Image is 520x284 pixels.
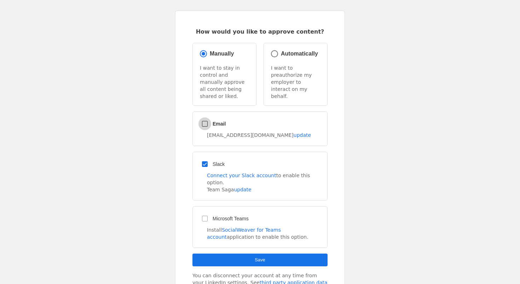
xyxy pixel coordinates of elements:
a: Connect your Slack account [207,173,276,178]
p: I want to preauthorize my employer to interact on my behalf. [270,64,322,100]
button: Save [192,254,328,266]
mat-radio-group: Select an option [192,43,328,106]
span: Automatically [281,51,318,57]
a: update [294,132,311,138]
span: How would you like to approve content? [196,28,324,36]
p: I want to stay in control and manually approve all content being shared or liked. [198,64,250,100]
div: Team Saga [207,186,322,193]
span: Email [213,121,226,127]
div: [EMAIL_ADDRESS][DOMAIN_NAME] [207,132,322,139]
span: Slack [213,161,225,167]
a: SocialWeaver for Teams account [207,227,281,240]
span: Save [255,257,265,262]
div: to enable this option. [207,172,322,186]
a: update [234,187,251,192]
div: Install application to enable this option. [207,226,322,240]
span: Manually [210,51,234,57]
